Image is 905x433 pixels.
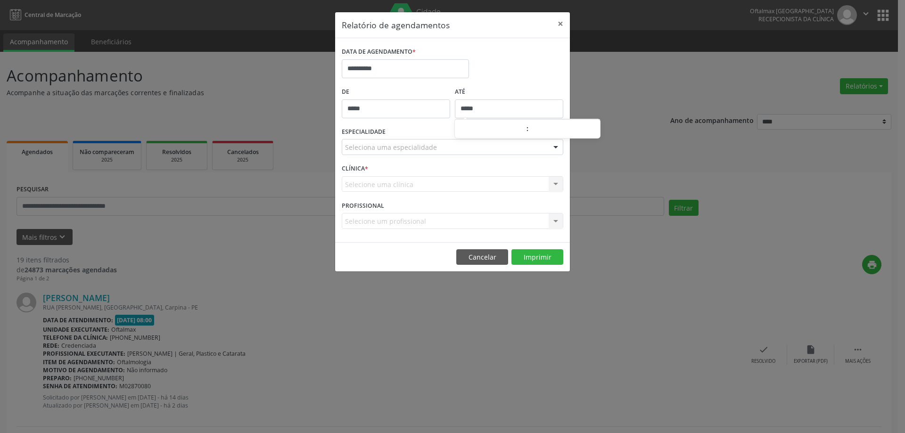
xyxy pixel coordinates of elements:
[345,142,437,152] span: Seleciona uma especialidade
[342,125,386,139] label: ESPECIALIDADE
[456,249,508,265] button: Cancelar
[511,249,563,265] button: Imprimir
[551,12,570,35] button: Close
[455,85,563,99] label: ATÉ
[342,85,450,99] label: De
[455,120,526,139] input: Hour
[526,119,529,138] span: :
[342,45,416,59] label: DATA DE AGENDAMENTO
[342,162,368,176] label: CLÍNICA
[342,19,450,31] h5: Relatório de agendamentos
[529,120,600,139] input: Minute
[342,198,384,213] label: PROFISSIONAL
